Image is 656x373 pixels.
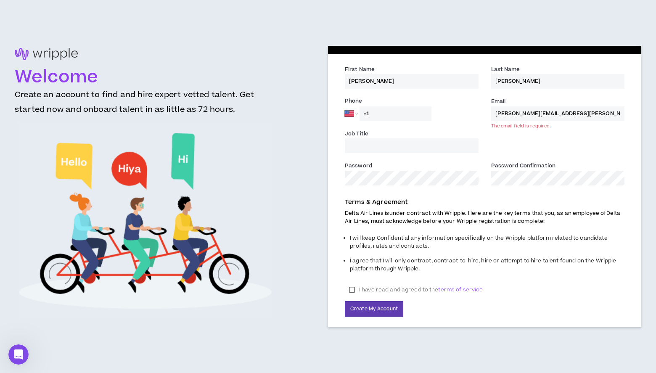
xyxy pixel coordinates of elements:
[491,66,520,75] label: Last Name
[8,344,29,365] iframe: Intercom live chat
[345,301,403,317] button: Create My Account
[491,162,556,171] label: Password Confirmation
[345,198,624,207] p: Terms & Agreement
[345,162,372,171] label: Password
[491,123,625,129] div: The email field is required.
[18,124,272,319] img: Welcome to Wripple
[350,232,624,254] li: I will keep Confidential any information specifically on the Wripple platform related to candidat...
[15,67,276,87] h1: Welcome
[345,97,479,106] label: Phone
[15,87,276,124] h3: Create an account to find and hire expert vetted talent. Get started now and onboard talent in as...
[491,98,506,107] label: Email
[438,286,483,294] span: terms of service
[350,255,624,277] li: I agree that I will only contract, contract-to-hire, hire or attempt to hire talent found on the ...
[345,130,368,139] label: Job Title
[15,48,78,65] img: logo-brand.png
[345,283,487,296] label: I have read and agreed to the
[345,66,375,75] label: First Name
[345,209,624,225] p: Delta Air Lines is under contract with Wripple. Here are the key terms that you, as an employee o...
